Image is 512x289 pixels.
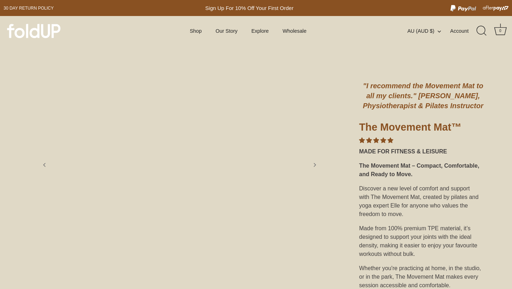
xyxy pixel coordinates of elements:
[363,82,484,110] em: "I recommend the Movement Mat to all my clients." [PERSON_NAME], Physiotherapist & Pilates Instru...
[359,221,487,261] div: Made from 100% premium TPE material, it’s designed to support your joints with the ideal density,...
[4,4,54,12] a: 30 day Return policy
[209,24,244,38] a: Our Story
[497,27,504,35] div: 0
[172,24,324,38] div: Primary navigation
[359,137,393,143] span: 4.86 stars
[37,157,52,173] a: Previous slide
[359,159,487,182] div: The Movement Mat – Compact, Comfortable, and Ready to Move.
[474,23,490,39] a: Search
[245,24,275,38] a: Explore
[359,121,487,136] h1: The Movement Mat™
[359,182,487,221] div: Discover a new level of comfort and support with The Movement Mat, created by pilates and yoga ex...
[407,28,449,34] button: AU (AUD $)
[276,24,313,38] a: Wholesale
[184,24,208,38] a: Shop
[307,157,322,173] a: Next slide
[450,27,476,35] a: Account
[492,23,508,39] a: Cart
[359,148,447,154] strong: MADE FOR FITNESS & LEISURE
